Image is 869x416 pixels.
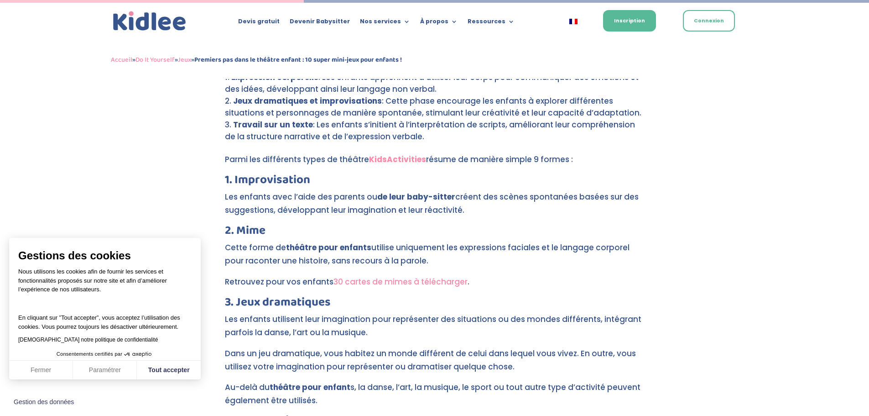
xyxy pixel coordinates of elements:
[225,381,645,415] p: Au-delà du s, la danse, l’art, la musique, le sport ou tout autre type d’activité peuvent égaleme...
[111,9,188,33] img: logo_kidlee_bleu
[233,95,382,106] strong: Jeux dramatiques et improvisations
[111,9,188,33] a: Kidlee Logo
[18,305,192,332] p: En cliquant sur ”Tout accepter”, vous acceptez l’utilisation des cookies. Vous pourrez toujours l...
[225,71,645,95] li: : Les enfants apprennent à utiliser leur corps pour communiquer des émotions et des idées, dévelo...
[18,267,192,300] p: Nous utilisons les cookies afin de fournir les services et fonctionnalités proposés sur notre sit...
[225,296,645,313] h3: 3. Jeux dramatiques
[225,313,645,347] p: Les enfants utilisent leur imagination pour représenter des situations ou des mondes différents, ...
[225,225,645,241] h3: 2. Mime
[238,18,280,28] a: Devis gratuit
[225,190,645,225] p: Les enfants avec l’aide des parents ou créent des scènes spontanées basées sur des suggestions, d...
[225,95,645,119] li: : Cette phase encourage les enfants à explorer différentes situations et personnages de manière s...
[233,119,313,130] strong: Travail sur un texte
[468,18,515,28] a: Ressources
[124,341,151,368] svg: Axeptio
[225,347,645,381] p: Dans un jeu dramatique, vous habitez un monde différent de celui dans lequel vous vivez. En outre...
[137,361,201,380] button: Tout accepter
[225,241,645,275] p: Cette forme de utilise uniquement les expressions faciales et le langage corporel pour raconter u...
[178,54,191,65] a: Jeux
[18,337,158,343] a: [DEMOGRAPHIC_DATA] notre politique de confidentialité
[225,174,645,190] h3: 1. Improvisation
[683,10,735,32] a: Connexion
[135,54,175,65] a: Do It Yourself
[569,19,578,24] img: Français
[225,275,645,296] p: Retrouvez pour vos enfants .
[57,352,122,357] span: Consentements certifiés par
[333,276,468,287] a: 30 cartes de mimes à télécharger
[270,382,350,393] strong: théâtre pour enfant
[360,18,410,28] a: Nos services
[225,119,645,142] li: : Les enfants s’initient à l’interprétation de scripts, améliorant leur compréhension de la struc...
[290,18,350,28] a: Devenir Babysitter
[52,348,158,360] button: Consentements certifiés par
[286,242,371,253] strong: théâtre pour enfants
[420,18,458,28] a: À propos
[225,153,645,174] p: Parmi les différents types de théâtre résume de manière simple 9 formes :
[14,398,74,406] span: Gestion des données
[369,154,426,165] a: KidsActivities
[18,249,192,263] span: Gestions des cookies
[9,361,73,380] button: Fermer
[8,393,79,412] button: Fermer le widget sans consentement
[111,54,402,65] span: » » »
[377,191,455,202] strong: de leur baby-sitter
[603,10,656,32] a: Inscription
[73,361,137,380] button: Paramétrer
[194,54,402,65] strong: Premiers pas dans le théâtre enfant : 10 super mini-jeux pour enfants !
[111,54,132,65] a: Accueil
